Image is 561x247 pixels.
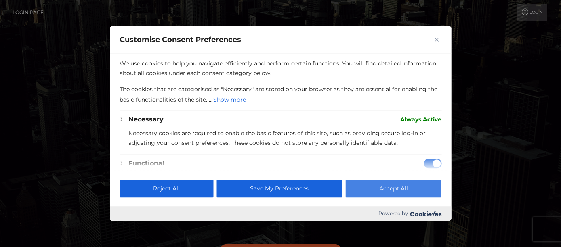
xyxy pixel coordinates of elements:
p: Necessary cookies are required to enable the basic features of this site, such as providing secur... [128,128,441,148]
button: Reject All [120,180,213,198]
button: Save My Preferences [216,180,342,198]
button: Close [432,35,441,44]
div: Customise Consent Preferences [110,26,451,221]
span: Customise Consent Preferences [120,35,241,44]
img: Cookieyes logo [410,211,441,216]
button: Show more [212,94,247,105]
p: We use cookies to help you navigate efficiently and perform certain functions. You will find deta... [120,59,441,78]
button: Accept All [346,180,441,198]
p: The cookies that are categorised as "Necessary" are stored on your browser as they are essential ... [120,84,441,105]
img: Close [435,38,439,42]
span: Always Active [400,115,441,124]
button: Necessary [128,115,164,124]
div: Powered by [110,207,451,221]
